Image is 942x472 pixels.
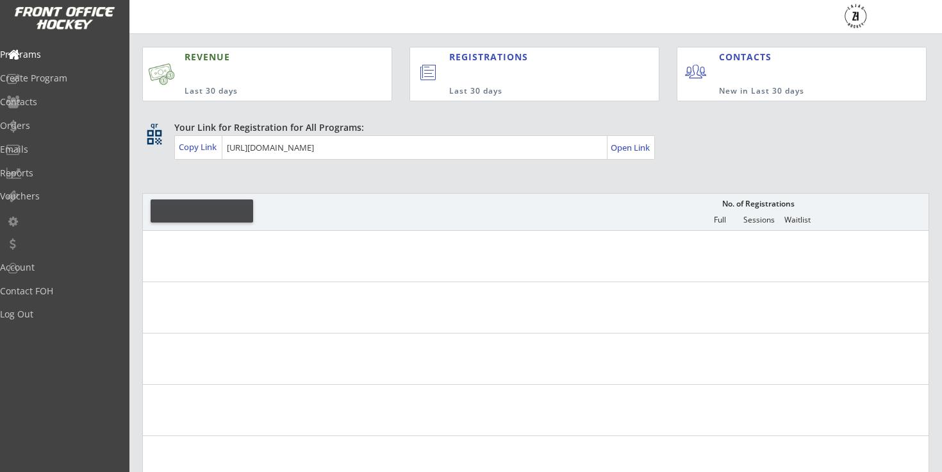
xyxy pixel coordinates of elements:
div: REVENUE [185,51,333,63]
div: Sessions [740,215,778,224]
div: Last 30 days [185,86,333,97]
div: Your Link for Registration for All Programs: [174,121,889,134]
div: REGISTRATIONS [449,51,602,63]
div: Last 30 days [449,86,607,97]
a: Open Link [611,139,651,156]
div: qr [146,121,161,130]
div: CONTACTS [719,51,777,63]
div: Open Link [611,142,651,153]
button: qr_code [145,128,164,147]
div: Copy Link [179,141,219,153]
div: New in Last 30 days [719,86,866,97]
div: No. of Registrations [718,199,798,208]
div: Full [700,215,739,224]
div: Waitlist [778,215,816,224]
